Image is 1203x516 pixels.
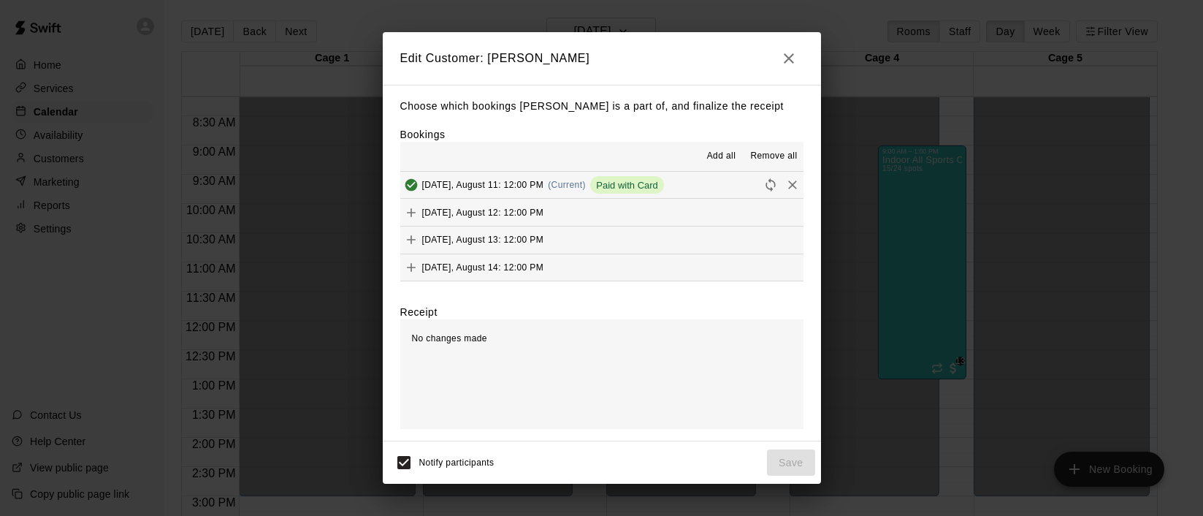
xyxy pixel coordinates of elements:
[707,149,736,164] span: Add all
[400,97,803,115] p: Choose which bookings [PERSON_NAME] is a part of, and finalize the receipt
[698,145,744,168] button: Add all
[400,234,422,245] span: Add
[744,145,803,168] button: Remove all
[400,172,803,199] button: Added & Paid[DATE], August 11: 12:00 PM(Current)Paid with CardRescheduleRemove
[590,180,664,191] span: Paid with Card
[400,199,803,226] button: Add[DATE], August 12: 12:00 PM
[400,262,422,273] span: Add
[422,180,544,190] span: [DATE], August 11: 12:00 PM
[750,149,797,164] span: Remove all
[400,206,422,217] span: Add
[782,179,803,190] span: Remove
[422,262,544,273] span: [DATE], August 14: 12:00 PM
[400,254,803,281] button: Add[DATE], August 14: 12:00 PM
[422,207,544,217] span: [DATE], August 12: 12:00 PM
[400,129,446,140] label: Bookings
[548,180,586,190] span: (Current)
[400,227,803,254] button: Add[DATE], August 13: 12:00 PM
[422,235,544,245] span: [DATE], August 13: 12:00 PM
[760,179,782,190] span: Reschedule
[383,32,821,85] h2: Edit Customer: [PERSON_NAME]
[400,305,438,319] label: Receipt
[400,174,422,196] button: Added & Paid
[419,458,494,468] span: Notify participants
[412,333,487,344] span: No changes made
